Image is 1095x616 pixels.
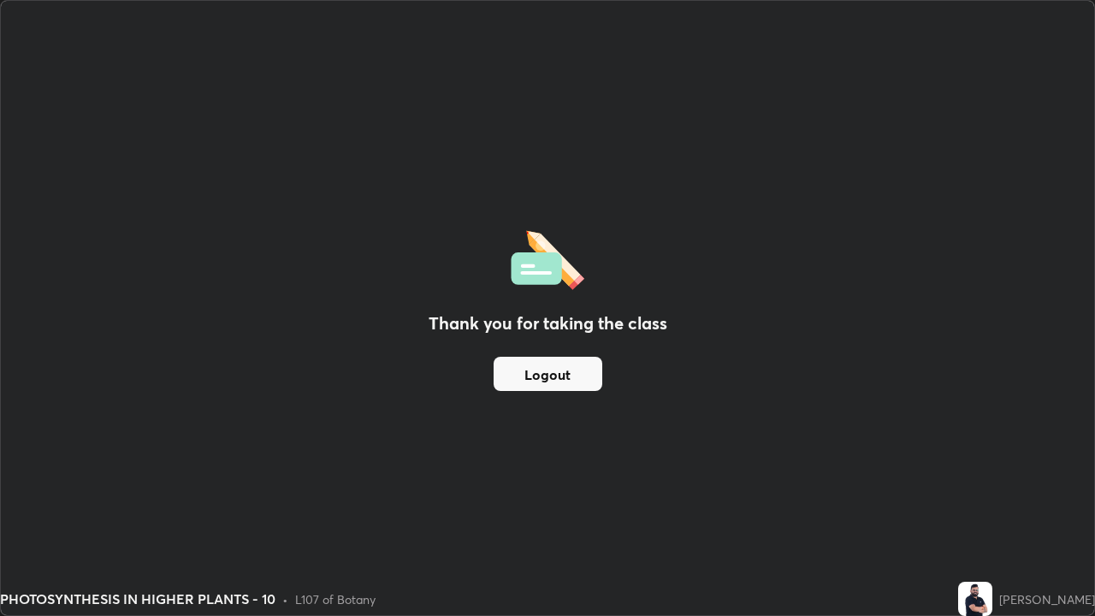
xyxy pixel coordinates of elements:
[958,582,992,616] img: d98aa69fbffa4e468a8ec30e0ca3030a.jpg
[295,590,376,608] div: L107 of Botany
[999,590,1095,608] div: [PERSON_NAME]
[282,590,288,608] div: •
[494,357,602,391] button: Logout
[511,225,584,290] img: offlineFeedback.1438e8b3.svg
[429,311,667,336] h2: Thank you for taking the class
